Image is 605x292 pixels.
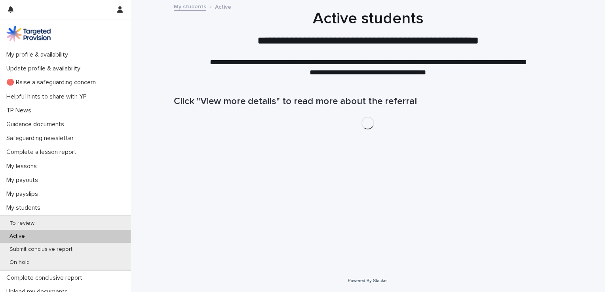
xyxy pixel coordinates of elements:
p: My profile & availability [3,51,74,59]
p: Complete conclusive report [3,274,89,282]
p: My lessons [3,163,43,170]
a: Powered By Stacker [348,278,388,283]
a: My students [174,2,206,11]
p: Active [3,233,31,240]
h1: Active students [174,9,562,28]
p: My students [3,204,47,212]
p: TP News [3,107,38,114]
p: My payslips [3,190,44,198]
p: Update profile & availability [3,65,87,72]
p: 🔴 Raise a safeguarding concern [3,79,102,86]
p: Safeguarding newsletter [3,135,80,142]
p: Active [215,2,231,11]
p: Complete a lesson report [3,148,83,156]
p: Submit conclusive report [3,246,79,253]
p: My payouts [3,176,44,184]
p: Guidance documents [3,121,70,128]
h1: Click "View more details" to read more about the referral [174,96,562,107]
img: M5nRWzHhSzIhMunXDL62 [6,26,51,42]
p: Helpful hints to share with YP [3,93,93,100]
p: On hold [3,259,36,266]
p: To review [3,220,41,227]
